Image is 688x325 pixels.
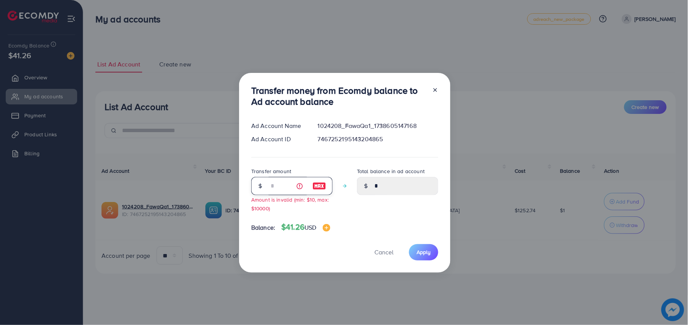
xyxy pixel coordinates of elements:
div: 7467252195143204865 [312,135,444,144]
img: image [323,224,330,232]
img: image [312,181,326,191]
div: Ad Account Name [245,121,312,130]
label: Total balance in ad account [357,167,425,175]
button: Cancel [365,244,403,260]
div: 1024208_FawaQa1_1738605147168 [312,121,444,130]
div: Ad Account ID [245,135,312,144]
span: USD [304,223,316,232]
small: Amount is invalid (min: $10, max: $10000) [251,196,329,212]
span: Apply [417,248,431,256]
label: Transfer amount [251,167,291,175]
h3: Transfer money from Ecomdy balance to Ad account balance [251,85,426,107]
span: Balance: [251,223,275,232]
h4: $41.26 [281,222,330,232]
span: Cancel [374,248,393,256]
button: Apply [409,244,438,260]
